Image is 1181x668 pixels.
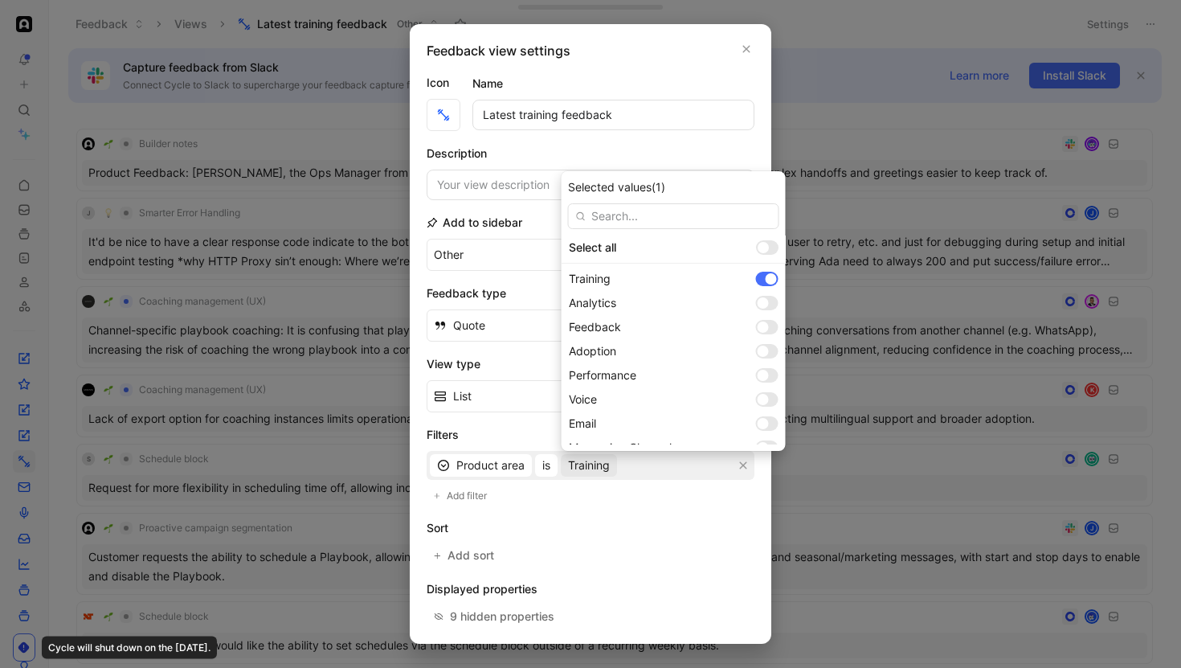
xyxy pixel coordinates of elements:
span: Adoption [569,344,616,358]
div: Select all [569,238,750,257]
span: Performance [569,368,636,382]
span: Feedback [569,320,621,334]
span: Email [569,416,596,430]
input: Search... [568,203,779,229]
span: Voice [569,392,597,406]
div: Cycle will shut down on the [DATE]. [42,637,217,659]
span: Analytics [569,296,616,309]
div: Selected values (1) [568,178,779,197]
span: Training [569,272,611,285]
span: Messaging Channels [569,441,677,454]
